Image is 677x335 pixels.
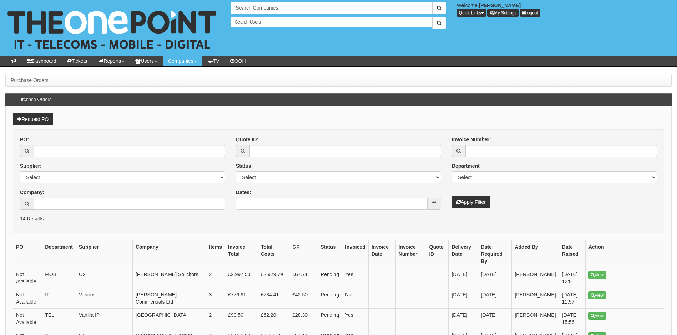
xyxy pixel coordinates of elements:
[13,240,42,268] th: PO
[289,309,318,329] td: £28.30
[225,240,258,268] th: Invoice Total
[206,240,225,268] th: Items
[289,268,318,288] td: £67.71
[559,309,585,329] td: [DATE] 15:56
[206,268,225,288] td: 2
[163,56,202,66] a: Companies
[478,268,512,288] td: [DATE]
[258,309,289,329] td: £62.20
[76,288,133,309] td: Various
[452,136,491,143] label: Invoice Number:
[13,113,53,125] a: Request PO
[559,268,585,288] td: [DATE] 12:05
[586,240,664,268] th: Action
[42,268,76,288] td: MOB
[42,240,76,268] th: Department
[236,189,251,196] label: Dates:
[478,288,512,309] td: [DATE]
[559,288,585,309] td: [DATE] 11:57
[258,268,289,288] td: £2,929.79
[342,288,368,309] td: No
[395,240,426,268] th: Invoice Number
[13,93,55,106] h3: Purchase Orders
[342,309,368,329] td: Yes
[512,240,559,268] th: Added By
[451,2,677,17] div: Welcome,
[92,56,130,66] a: Reports
[20,189,44,196] label: Company:
[318,268,342,288] td: Pending
[289,240,318,268] th: GP
[231,17,432,27] input: Search Users
[42,288,76,309] td: IT
[225,309,258,329] td: £90.50
[132,309,206,329] td: [GEOGRAPHIC_DATA]
[76,309,133,329] td: Vanilla IP
[21,56,62,66] a: Dashboard
[512,309,559,329] td: [PERSON_NAME]
[452,196,490,208] button: Apply Filter
[449,268,478,288] td: [DATE]
[20,215,657,222] p: 14 Results
[520,9,540,17] a: Logout
[318,309,342,329] td: Pending
[426,240,449,268] th: Quote ID
[512,288,559,309] td: [PERSON_NAME]
[62,56,93,66] a: Tickets
[368,240,395,268] th: Invoice Date
[236,136,258,143] label: Quote ID:
[202,56,225,66] a: TV
[76,268,133,288] td: O2
[225,56,251,66] a: OOH
[452,162,480,169] label: Department
[588,312,606,320] a: View
[132,288,206,309] td: [PERSON_NAME] Commercials Ltd
[588,271,606,279] a: View
[20,136,29,143] label: PO:
[512,268,559,288] td: [PERSON_NAME]
[13,288,42,309] td: Not Available
[559,240,585,268] th: Date Raised
[258,240,289,268] th: Total Costs
[588,291,606,299] a: View
[130,56,163,66] a: Users
[225,268,258,288] td: £2,997.50
[11,77,49,84] li: Purchase Orders
[478,240,512,268] th: Date Required By
[132,268,206,288] td: [PERSON_NAME] Solicitors
[76,240,133,268] th: Supplier
[13,309,42,329] td: Not Available
[487,9,519,17] a: My Settings
[258,288,289,309] td: £734.41
[457,9,486,17] button: Quick Links
[42,309,76,329] td: TEL
[206,288,225,309] td: 3
[478,309,512,329] td: [DATE]
[342,268,368,288] td: Yes
[342,240,368,268] th: Invoiced
[318,240,342,268] th: Status
[236,162,253,169] label: Status:
[132,240,206,268] th: Company
[449,309,478,329] td: [DATE]
[206,309,225,329] td: 2
[231,2,432,14] input: Search Companies
[20,162,42,169] label: Supplier:
[225,288,258,309] td: £776.91
[289,288,318,309] td: £42.50
[449,240,478,268] th: Delivery Date
[13,268,42,288] td: Not Available
[449,288,478,309] td: [DATE]
[318,288,342,309] td: Pending
[479,2,521,8] b: [PERSON_NAME]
